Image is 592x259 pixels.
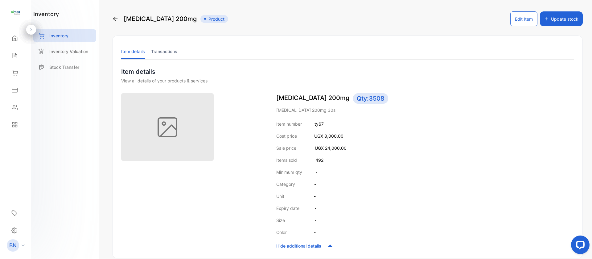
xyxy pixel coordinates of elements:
a: Inventory [33,29,96,42]
div: View all details of your products & services [121,77,574,84]
p: - [314,193,316,199]
button: Update stock [540,11,583,26]
p: Item details [121,67,574,76]
p: - [314,217,316,223]
p: Items sold [276,157,297,163]
p: - [314,229,316,236]
p: [MEDICAL_DATA] 200mg [276,93,574,104]
p: - [314,205,316,211]
p: BN [9,241,17,249]
a: Inventory Valuation [33,45,96,58]
p: - [314,181,316,187]
iframe: LiveChat chat widget [566,233,592,259]
span: UGX 24,000.00 [315,145,347,151]
p: Item number [276,121,302,127]
li: Item details [121,44,145,59]
p: Stock Transfer [49,64,79,70]
img: item [121,93,214,161]
span: UGX 8,000.00 [314,133,343,139]
p: - [315,169,317,175]
p: 492 [315,157,323,163]
p: Unit [276,193,284,199]
p: Cost price [276,133,297,139]
li: Transactions [151,44,177,59]
p: Category [276,181,295,187]
p: Sale price [276,145,296,151]
span: Product [200,15,228,23]
p: Color [276,229,287,236]
p: Inventory [49,32,68,39]
p: Expiry date [276,205,299,211]
h1: inventory [33,10,59,18]
p: ty67 [314,121,324,127]
button: Edit Item [510,11,537,26]
p: [MEDICAL_DATA] 200mg 30s [276,107,574,113]
p: Size [276,217,285,223]
span: Qty: 3508 [353,93,388,104]
p: Hide additional details [276,243,321,249]
p: Inventory Valuation [49,48,88,55]
a: Stock Transfer [33,61,96,73]
div: [MEDICAL_DATA] 200mg [112,11,228,26]
p: Minimum qty [276,169,302,175]
img: logo [11,8,20,17]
